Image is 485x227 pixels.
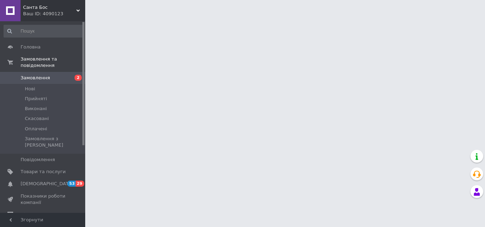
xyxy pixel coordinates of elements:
[21,169,66,175] span: Товари та послуги
[21,193,66,206] span: Показники роботи компанії
[4,25,84,38] input: Пошук
[23,4,76,11] span: Санта Бос
[21,75,50,81] span: Замовлення
[25,126,47,132] span: Оплачені
[21,44,40,50] span: Головна
[25,86,35,92] span: Нові
[21,157,55,163] span: Повідомлення
[21,181,73,187] span: [DEMOGRAPHIC_DATA]
[25,96,47,102] span: Прийняті
[67,181,76,187] span: 53
[25,106,47,112] span: Виконані
[76,181,84,187] span: 29
[25,136,83,148] span: Замовлення з [PERSON_NAME]
[21,56,85,69] span: Замовлення та повідомлення
[23,11,85,17] div: Ваш ID: 4090123
[75,75,82,81] span: 2
[25,115,49,122] span: Скасовані
[21,211,39,218] span: Відгуки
